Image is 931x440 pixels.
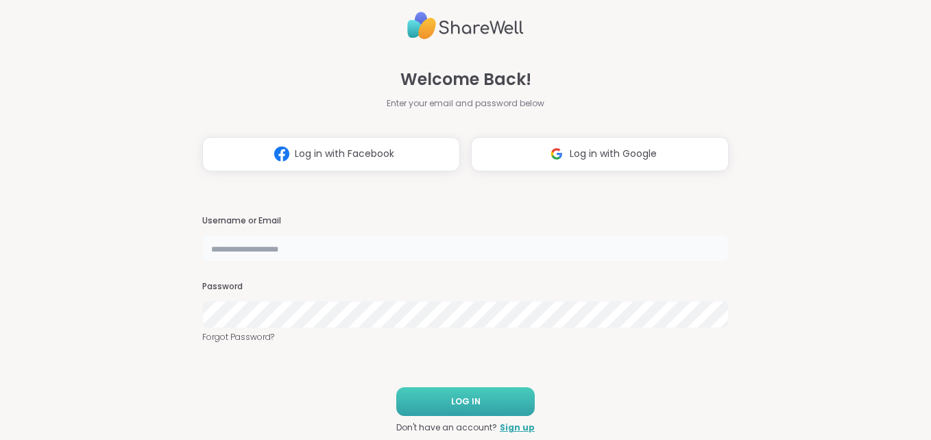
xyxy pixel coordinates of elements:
[202,331,729,343] a: Forgot Password?
[396,387,535,416] button: LOG IN
[471,137,729,171] button: Log in with Google
[500,421,535,434] a: Sign up
[295,147,394,161] span: Log in with Facebook
[570,147,657,161] span: Log in with Google
[396,421,497,434] span: Don't have an account?
[407,6,524,45] img: ShareWell Logo
[387,97,544,110] span: Enter your email and password below
[544,141,570,167] img: ShareWell Logomark
[202,215,729,227] h3: Username or Email
[202,281,729,293] h3: Password
[451,395,481,408] span: LOG IN
[202,137,460,171] button: Log in with Facebook
[269,141,295,167] img: ShareWell Logomark
[400,67,531,92] span: Welcome Back!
